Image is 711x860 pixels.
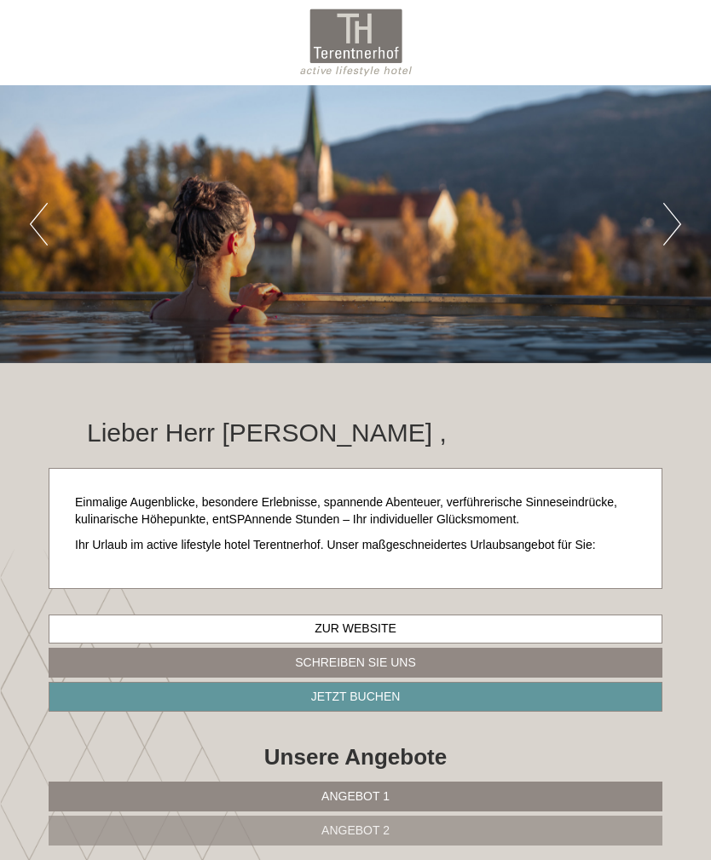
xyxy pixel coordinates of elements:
[49,615,662,644] a: Zur Website
[30,203,48,245] button: Previous
[663,203,681,245] button: Next
[49,682,662,712] a: Jetzt buchen
[87,418,447,447] h1: Lieber Herr [PERSON_NAME] ,
[321,823,390,837] span: Angebot 2
[321,789,390,803] span: Angebot 1
[49,648,662,678] a: Schreiben Sie uns
[75,537,636,554] p: Ihr Urlaub im active lifestyle hotel Terentnerhof. Unser maßgeschneidertes Urlaubsangebot für Sie:
[49,742,662,773] div: Unsere Angebote
[75,494,636,528] p: Einmalige Augenblicke, besondere Erlebnisse, spannende Abenteuer, verführerische Sinneseindrücke,...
